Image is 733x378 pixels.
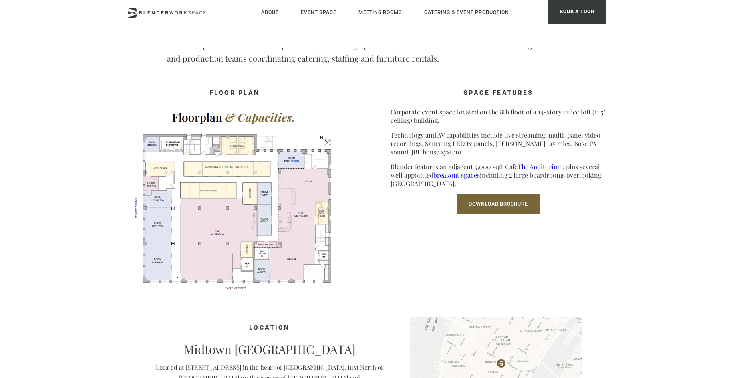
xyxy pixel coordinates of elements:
h4: FLOOR PLAN [127,86,343,101]
a: The Auditorium [518,162,563,171]
p: Midtown [GEOGRAPHIC_DATA] [151,342,388,356]
h4: SPACE FEATURES [391,86,606,101]
img: FLOORPLAN-Screenshot-2025.png [127,104,343,292]
h4: Location [151,321,388,336]
a: Download Brochure [457,194,540,214]
a: breakout spaces [433,171,480,179]
p: Corporate event space located on the 8th floor of a 14-story office loft (11.5′ ceiling) building. [391,108,606,124]
p: Technology and AV capabilities include live streaming, multi-panel video recordings, Samsung LED ... [391,131,606,156]
p: Blender features an adjacent 5,000 sqft Cafe , plus several well appointed including 2 large boar... [391,162,606,188]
